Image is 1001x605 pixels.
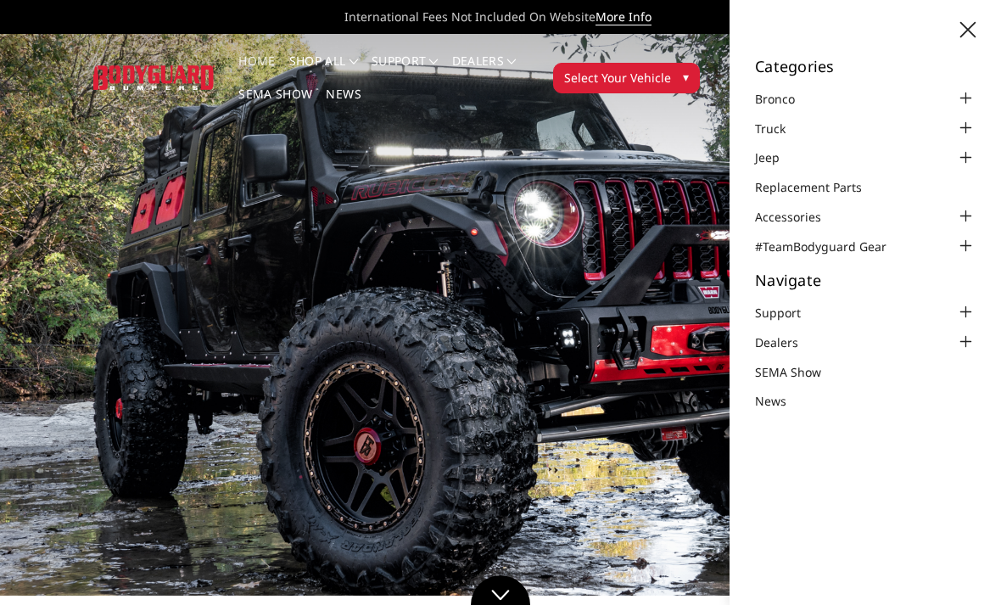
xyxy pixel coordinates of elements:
[452,55,517,88] a: Dealers
[238,55,275,88] a: Home
[755,238,908,255] a: #TeamBodyguard Gear
[755,120,807,137] a: Truck
[755,363,842,381] a: SEMA Show
[289,55,358,88] a: shop all
[683,68,689,86] span: ▾
[93,65,215,89] img: BODYGUARD BUMPERS
[238,88,312,121] a: SEMA Show
[755,178,883,196] a: Replacement Parts
[553,63,700,93] button: Select Your Vehicle
[755,90,816,108] a: Bronco
[564,69,671,87] span: Select Your Vehicle
[471,575,530,605] a: Click to Down
[755,148,801,166] a: Jeep
[755,333,819,351] a: Dealers
[326,88,361,121] a: News
[755,304,822,322] a: Support
[755,59,976,74] h5: Categories
[596,8,651,25] a: More Info
[755,392,808,410] a: News
[755,272,976,288] h5: Navigate
[755,208,842,226] a: Accessories
[372,55,439,88] a: Support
